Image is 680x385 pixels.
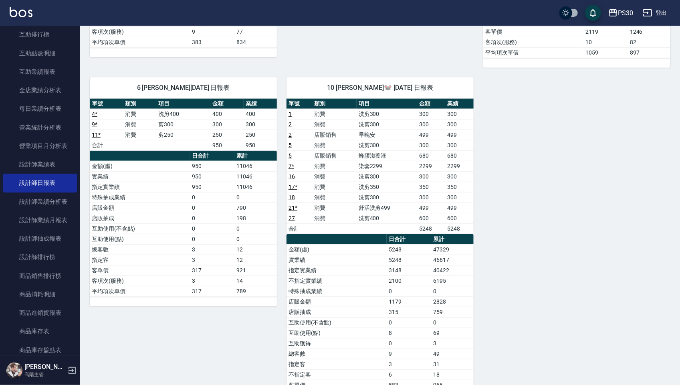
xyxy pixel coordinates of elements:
[234,161,277,171] td: 11046
[445,130,474,140] td: 499
[387,276,431,286] td: 2100
[6,363,22,379] img: Person
[312,119,357,130] td: 消費
[3,118,77,137] a: 營業統計分析表
[417,140,445,150] td: 300
[387,286,431,296] td: 0
[417,192,445,203] td: 300
[156,130,210,140] td: 剪250
[445,182,474,192] td: 350
[190,203,234,213] td: 0
[628,47,670,58] td: 897
[357,171,417,182] td: 洗剪300
[210,140,244,150] td: 950
[445,109,474,119] td: 300
[90,26,190,37] td: 客項次(服務)
[431,349,474,359] td: 49
[445,99,474,109] th: 業績
[3,174,77,192] a: 設計師日報表
[287,276,387,286] td: 不指定實業績
[123,99,156,109] th: 類別
[10,7,32,17] img: Logo
[417,223,445,234] td: 5248
[312,192,357,203] td: 消費
[190,244,234,255] td: 3
[90,140,123,150] td: 合計
[445,140,474,150] td: 300
[156,109,210,119] td: 洗剪400
[583,26,628,37] td: 2119
[3,99,77,118] a: 每日業績分析表
[210,119,244,130] td: 300
[387,349,431,359] td: 9
[387,359,431,369] td: 3
[387,234,431,245] th: 日合計
[357,203,417,213] td: 舒活洗剪499
[312,140,357,150] td: 消費
[210,130,244,140] td: 250
[190,223,234,234] td: 0
[289,132,292,138] a: 2
[417,109,445,119] td: 300
[3,248,77,266] a: 設計師排行榜
[234,37,277,47] td: 834
[90,286,190,296] td: 平均項次單價
[3,304,77,322] a: 商品進銷貨報表
[289,142,292,148] a: 5
[431,234,474,245] th: 累計
[431,244,474,255] td: 47329
[312,130,357,140] td: 店販銷售
[90,276,190,286] td: 客項次(服務)
[387,296,431,307] td: 1179
[357,109,417,119] td: 洗剪300
[287,296,387,307] td: 店販金額
[387,244,431,255] td: 5248
[312,109,357,119] td: 消費
[296,84,464,92] span: 10 [PERSON_NAME]🐭 [DATE] 日報表
[24,371,65,378] p: 高階主管
[156,99,210,109] th: 項目
[90,99,277,151] table: a dense table
[357,213,417,223] td: 洗剪400
[312,150,357,161] td: 店販銷售
[3,341,77,359] a: 商品庫存盤點表
[3,63,77,81] a: 互助業績報表
[244,119,277,130] td: 300
[3,81,77,99] a: 全店業績分析表
[417,119,445,130] td: 300
[417,182,445,192] td: 350
[3,211,77,229] a: 設計師業績月報表
[287,99,474,234] table: a dense table
[3,25,77,44] a: 互助排行榜
[287,359,387,369] td: 指定客
[190,26,234,37] td: 9
[90,244,190,255] td: 總客數
[90,182,190,192] td: 指定實業績
[190,37,234,47] td: 383
[289,152,292,159] a: 5
[387,317,431,328] td: 0
[244,109,277,119] td: 400
[90,234,190,244] td: 互助使用(點)
[483,26,583,37] td: 客單價
[287,265,387,276] td: 指定實業績
[585,5,601,21] button: save
[431,359,474,369] td: 31
[628,26,670,37] td: 1246
[357,130,417,140] td: 早晚安
[387,338,431,349] td: 0
[445,119,474,130] td: 300
[417,213,445,223] td: 600
[90,192,190,203] td: 特殊抽成業績
[289,173,295,180] a: 16
[287,338,387,349] td: 互助獲得
[234,182,277,192] td: 11046
[445,192,474,203] td: 300
[90,255,190,265] td: 指定客
[431,328,474,338] td: 69
[190,234,234,244] td: 0
[3,137,77,155] a: 營業項目月分析表
[90,161,190,171] td: 金額(虛)
[90,171,190,182] td: 實業績
[234,223,277,234] td: 0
